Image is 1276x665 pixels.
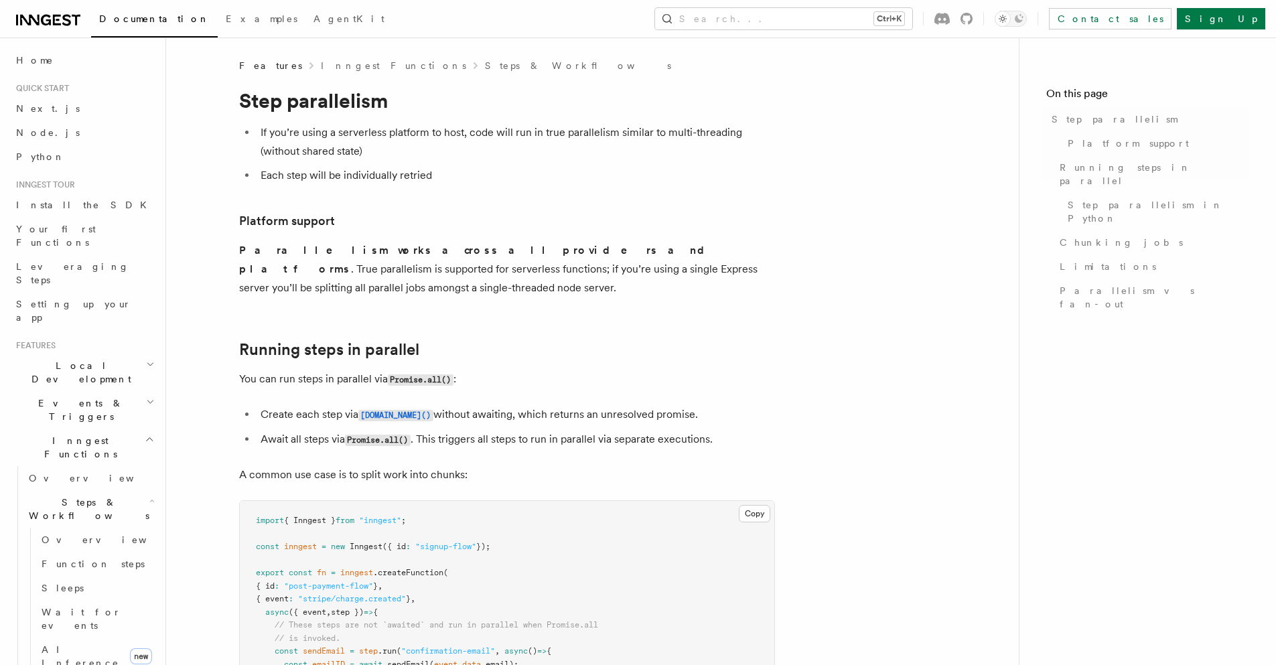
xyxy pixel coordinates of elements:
span: Local Development [11,359,146,386]
a: Contact sales [1049,8,1172,29]
a: Your first Functions [11,217,157,254]
span: export [256,568,284,577]
span: import [256,516,284,525]
span: = [322,542,326,551]
span: Platform support [1068,137,1189,150]
span: "stripe/charge.created" [298,594,406,603]
p: . True parallelism is supported for serverless functions; if you’re using a single Express server... [239,241,775,297]
strong: Parallelism works across all providers and platforms [239,244,715,275]
p: A common use case is to split work into chunks: [239,465,775,484]
span: new [331,542,345,551]
span: sendEmail [303,646,345,656]
span: async [504,646,528,656]
span: from [336,516,354,525]
span: , [326,607,331,617]
span: ({ id [382,542,406,551]
span: => [364,607,373,617]
button: Events & Triggers [11,391,157,429]
span: Function steps [42,559,145,569]
span: const [256,542,279,551]
a: Overview [23,466,157,490]
span: "post-payment-flow" [284,581,373,591]
p: You can run steps in parallel via : [239,370,775,389]
code: Promise.all() [388,374,453,386]
a: Home [11,48,157,72]
span: step [359,646,378,656]
span: ; [401,516,406,525]
a: Limitations [1054,254,1249,279]
span: new [130,648,152,664]
span: const [275,646,298,656]
button: Search...Ctrl+K [655,8,912,29]
button: Inngest Functions [11,429,157,466]
span: , [495,646,500,656]
a: Chunking jobs [1054,230,1249,254]
span: Node.js [16,127,80,138]
span: () [528,646,537,656]
span: Inngest tour [11,179,75,190]
span: Events & Triggers [11,396,146,423]
span: Running steps in parallel [1060,161,1249,188]
span: "inngest" [359,516,401,525]
span: Step parallelism [1052,113,1177,126]
a: Step parallelism [1046,107,1249,131]
span: Home [16,54,54,67]
span: .createFunction [373,568,443,577]
span: ({ event [289,607,326,617]
span: async [265,607,289,617]
span: Overview [29,473,167,484]
a: Python [11,145,157,169]
span: Quick start [11,83,69,94]
a: Platform support [239,212,335,230]
h1: Step parallelism [239,88,775,113]
li: Each step will be individually retried [257,166,775,185]
a: Step parallelism in Python [1062,193,1249,230]
a: Overview [36,528,157,552]
a: AgentKit [305,4,393,36]
a: Leveraging Steps [11,254,157,292]
a: Steps & Workflows [485,59,671,72]
span: : [275,581,279,591]
span: Setting up your app [16,299,131,323]
span: const [289,568,312,577]
span: { [547,646,551,656]
code: [DOMAIN_NAME]() [358,410,433,421]
span: Install the SDK [16,200,155,210]
span: "signup-flow" [415,542,476,551]
span: Features [11,340,56,351]
span: => [537,646,547,656]
span: Features [239,59,302,72]
code: Promise.all() [345,435,411,446]
button: Local Development [11,354,157,391]
a: Parallelism vs fan-out [1054,279,1249,316]
span: Next.js [16,103,80,114]
span: Inngest [350,542,382,551]
a: Running steps in parallel [1054,155,1249,193]
span: // These steps are not `awaited` and run in parallel when Promise.all [275,620,598,630]
span: ( [443,568,448,577]
span: step }) [331,607,364,617]
span: Overview [42,534,180,545]
a: Node.js [11,121,157,145]
button: Steps & Workflows [23,490,157,528]
span: Steps & Workflows [23,496,149,522]
a: Sign Up [1177,8,1265,29]
li: Await all steps via . This triggers all steps to run in parallel via separate executions. [257,430,775,449]
a: Platform support [1062,131,1249,155]
a: Running steps in parallel [239,340,419,359]
button: Toggle dark mode [995,11,1027,27]
span: inngest [340,568,373,577]
span: : [406,542,411,551]
a: Sleeps [36,576,157,600]
span: AgentKit [313,13,384,24]
li: Create each step via without awaiting, which returns an unresolved promise. [257,405,775,425]
span: Python [16,151,65,162]
a: Next.js [11,96,157,121]
span: .run [378,646,397,656]
kbd: Ctrl+K [874,12,904,25]
span: Sleeps [42,583,84,593]
span: { [373,607,378,617]
span: Chunking jobs [1060,236,1183,249]
span: Wait for events [42,607,121,631]
span: Parallelism vs fan-out [1060,284,1249,311]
